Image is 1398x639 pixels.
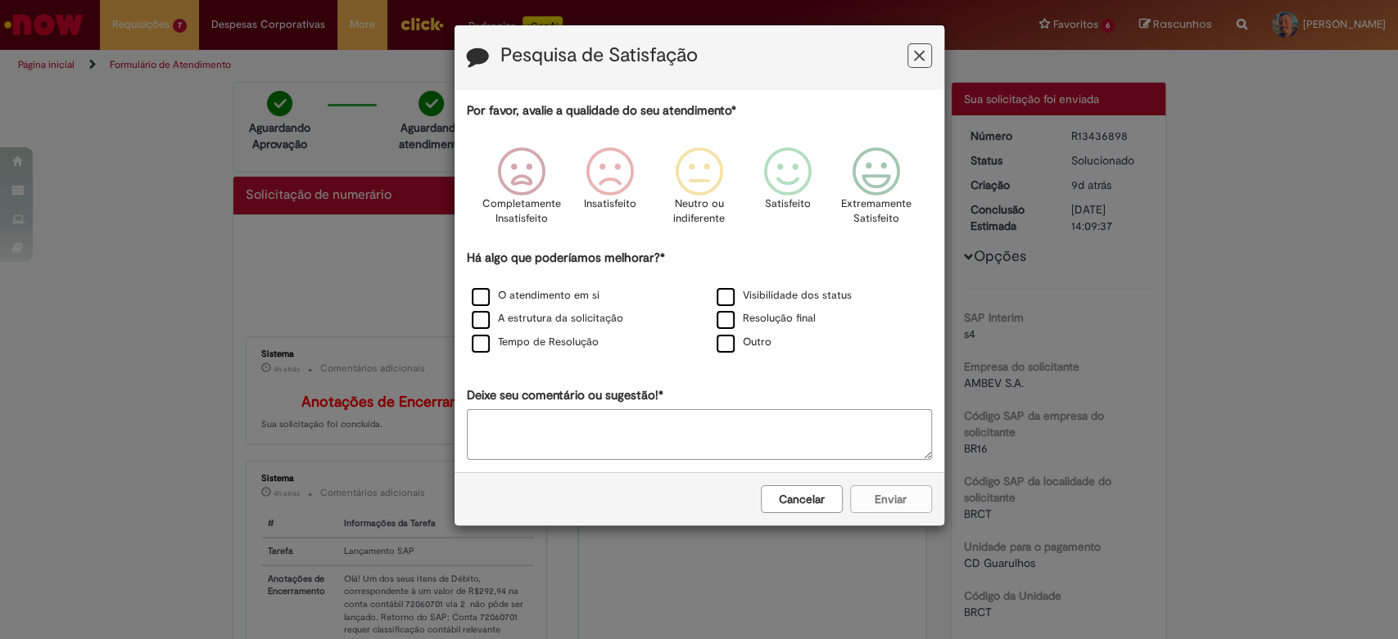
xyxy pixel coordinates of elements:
[841,196,912,227] p: Extremamente Satisfeito
[669,196,728,227] p: Neutro ou indiferente
[568,135,652,247] div: Insatisfeito
[480,135,563,247] div: Completamente Insatisfeito
[472,288,599,304] label: O atendimento em si
[482,196,561,227] p: Completamente Insatisfeito
[657,135,740,247] div: Neutro ou indiferente
[500,45,698,66] label: Pesquisa de Satisfação
[761,485,843,513] button: Cancelar
[765,196,811,212] p: Satisfeito
[717,288,852,304] label: Visibilidade dos status
[467,250,932,355] div: Há algo que poderíamos melhorar?*
[467,102,736,119] label: Por favor, avalie a qualidade do seu atendimento*
[467,387,663,404] label: Deixe seu comentário ou sugestão!*
[717,335,771,350] label: Outro
[835,135,918,247] div: Extremamente Satisfeito
[472,335,599,350] label: Tempo de Resolução
[717,311,816,326] label: Resolução final
[584,196,636,212] p: Insatisfeito
[472,311,623,326] label: A estrutura da solicitação
[746,135,830,247] div: Satisfeito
